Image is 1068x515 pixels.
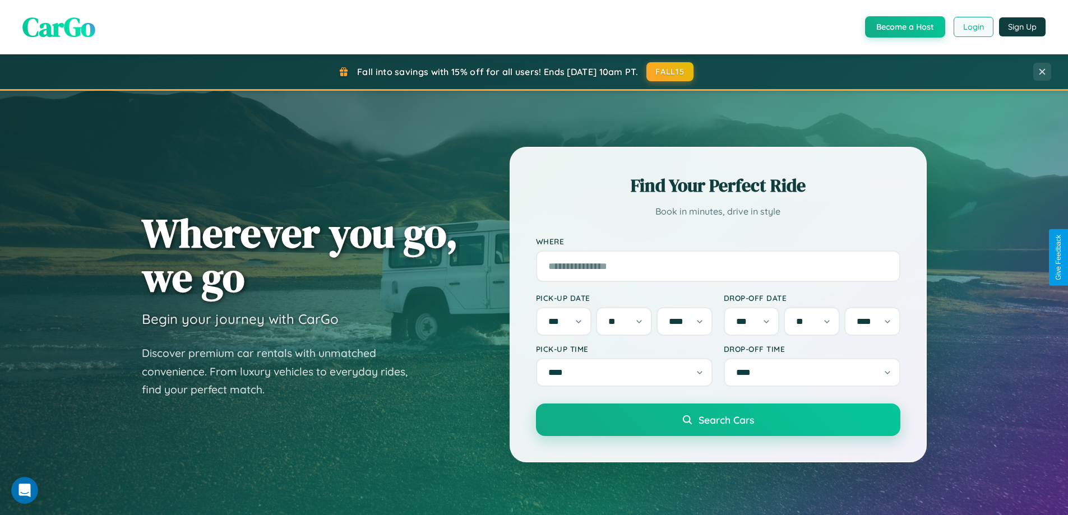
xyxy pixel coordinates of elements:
h2: Find Your Perfect Ride [536,173,900,198]
p: Discover premium car rentals with unmatched convenience. From luxury vehicles to everyday rides, ... [142,344,422,399]
label: Where [536,236,900,246]
button: FALL15 [646,62,693,81]
label: Pick-up Time [536,344,713,354]
iframe: Intercom live chat [11,477,38,504]
span: Fall into savings with 15% off for all users! Ends [DATE] 10am PT. [357,66,638,77]
label: Drop-off Date [724,293,900,303]
span: Search Cars [699,414,754,426]
button: Become a Host [865,16,945,38]
div: Give Feedback [1055,235,1062,280]
button: Sign Up [999,17,1046,36]
h3: Begin your journey with CarGo [142,310,339,327]
h1: Wherever you go, we go [142,211,458,299]
p: Book in minutes, drive in style [536,203,900,220]
label: Drop-off Time [724,344,900,354]
button: Login [954,17,993,37]
label: Pick-up Date [536,293,713,303]
button: Search Cars [536,403,900,436]
span: CarGo [22,8,95,45]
